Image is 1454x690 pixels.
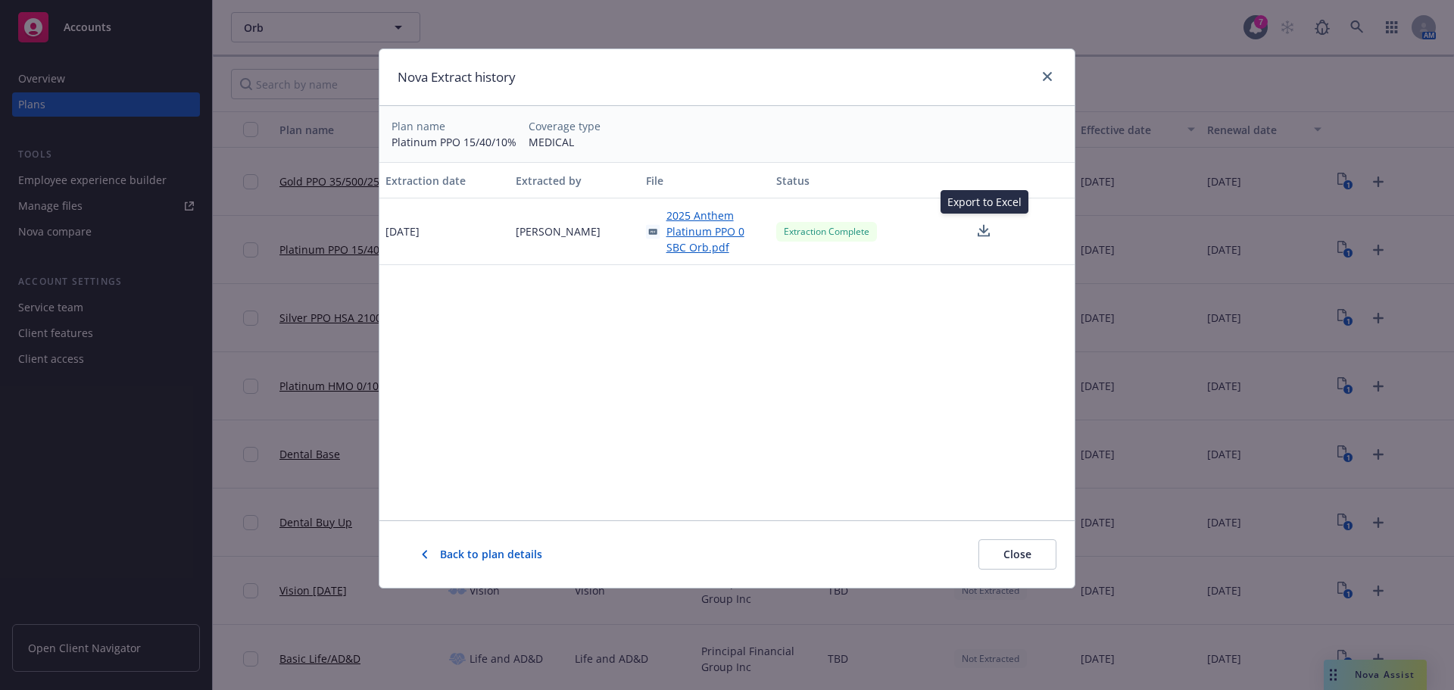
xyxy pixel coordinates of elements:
div: Plan name [392,118,516,134]
button: Extracted by [510,162,640,198]
span: 2025 Anthem Platinum PPO 0 SBC Orb.pdf [666,208,765,255]
h1: Nova Extract history [398,67,516,87]
button: Close [978,539,1056,570]
a: close [1038,67,1056,86]
span: [DATE] [385,223,420,239]
div: Extracted by [516,173,634,189]
div: Extraction Complete [776,222,877,241]
button: Extraction date [379,162,510,198]
button: Status [770,162,944,198]
div: Extraction date [385,173,504,189]
div: Export to Excel [941,190,1028,214]
span: Back to plan details [440,547,542,562]
div: File [646,173,764,189]
button: File [640,162,770,198]
button: Back to plan details [398,539,566,570]
a: 2025 Anthem Platinum PPO 0 SBC Orb.pdf [646,208,764,255]
div: Coverage type [529,118,601,134]
span: [PERSON_NAME] [516,223,601,239]
div: MEDICAL [529,134,601,150]
div: Platinum PPO 15/40/10% [392,134,516,150]
div: Status [776,173,938,189]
